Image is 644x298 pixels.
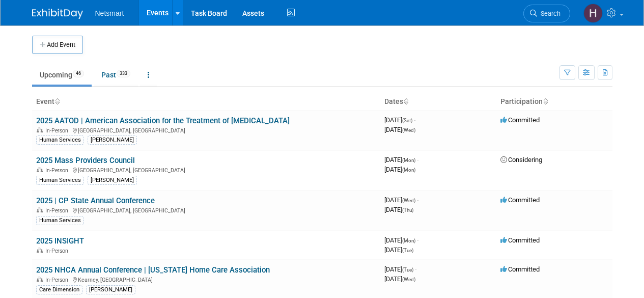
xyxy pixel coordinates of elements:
span: (Tue) [402,248,413,253]
span: [DATE] [384,236,418,244]
span: (Mon) [402,157,415,163]
span: Committed [500,265,540,273]
span: - [417,196,418,204]
span: (Mon) [402,238,415,243]
span: [DATE] [384,116,415,124]
span: [DATE] [384,246,413,254]
span: 46 [73,70,84,77]
span: - [415,265,416,273]
span: (Mon) [402,167,415,173]
span: In-Person [45,127,71,134]
div: Human Services [36,176,84,185]
span: Committed [500,116,540,124]
span: - [414,116,415,124]
a: 2025 Mass Providers Council [36,156,135,165]
a: Upcoming46 [32,65,92,85]
a: Sort by Start Date [403,97,408,105]
span: - [417,156,418,164]
a: 2025 AATOD | American Association for the Treatment of [MEDICAL_DATA] [36,116,290,125]
img: In-Person Event [37,207,43,212]
span: In-Person [45,248,71,254]
span: (Sat) [402,118,412,123]
a: 2025 INSIGHT [36,236,84,246]
img: In-Person Event [37,277,43,282]
a: Past333 [94,65,138,85]
span: [DATE] [384,196,418,204]
div: Kearney, [GEOGRAPHIC_DATA] [36,275,376,283]
span: [DATE] [384,166,415,173]
div: Care Dimension [36,285,82,294]
div: Human Services [36,216,84,225]
th: Event [32,93,380,111]
a: 2025 | CP State Annual Conference [36,196,155,205]
span: [DATE] [384,275,415,283]
div: [GEOGRAPHIC_DATA], [GEOGRAPHIC_DATA] [36,206,376,214]
img: Hannah Norsworthy [583,4,603,23]
span: (Thu) [402,207,413,213]
span: 333 [117,70,130,77]
span: - [417,236,418,244]
a: Search [523,5,570,22]
span: (Tue) [402,267,413,273]
span: Search [537,10,561,17]
span: Considering [500,156,542,164]
span: Committed [500,236,540,244]
div: [GEOGRAPHIC_DATA], [GEOGRAPHIC_DATA] [36,126,376,134]
img: ExhibitDay [32,9,83,19]
span: In-Person [45,277,71,283]
span: Committed [500,196,540,204]
th: Dates [380,93,496,111]
span: In-Person [45,207,71,214]
span: [DATE] [384,126,415,133]
a: Sort by Participation Type [543,97,548,105]
img: In-Person Event [37,167,43,172]
a: Sort by Event Name [54,97,60,105]
img: In-Person Event [37,248,43,253]
span: [DATE] [384,265,416,273]
button: Add Event [32,36,83,54]
a: 2025 NHCA Annual Conference | [US_STATE] Home Care Association [36,265,270,275]
span: (Wed) [402,277,415,282]
span: (Wed) [402,198,415,203]
th: Participation [496,93,612,111]
img: In-Person Event [37,127,43,132]
span: In-Person [45,167,71,174]
span: [DATE] [384,206,413,213]
span: [DATE] [384,156,418,164]
div: Human Services [36,136,84,145]
span: Netsmart [95,9,124,17]
div: [PERSON_NAME] [88,136,137,145]
div: [PERSON_NAME] [88,176,137,185]
div: [GEOGRAPHIC_DATA], [GEOGRAPHIC_DATA] [36,166,376,174]
div: [PERSON_NAME] [86,285,135,294]
span: (Wed) [402,127,415,133]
